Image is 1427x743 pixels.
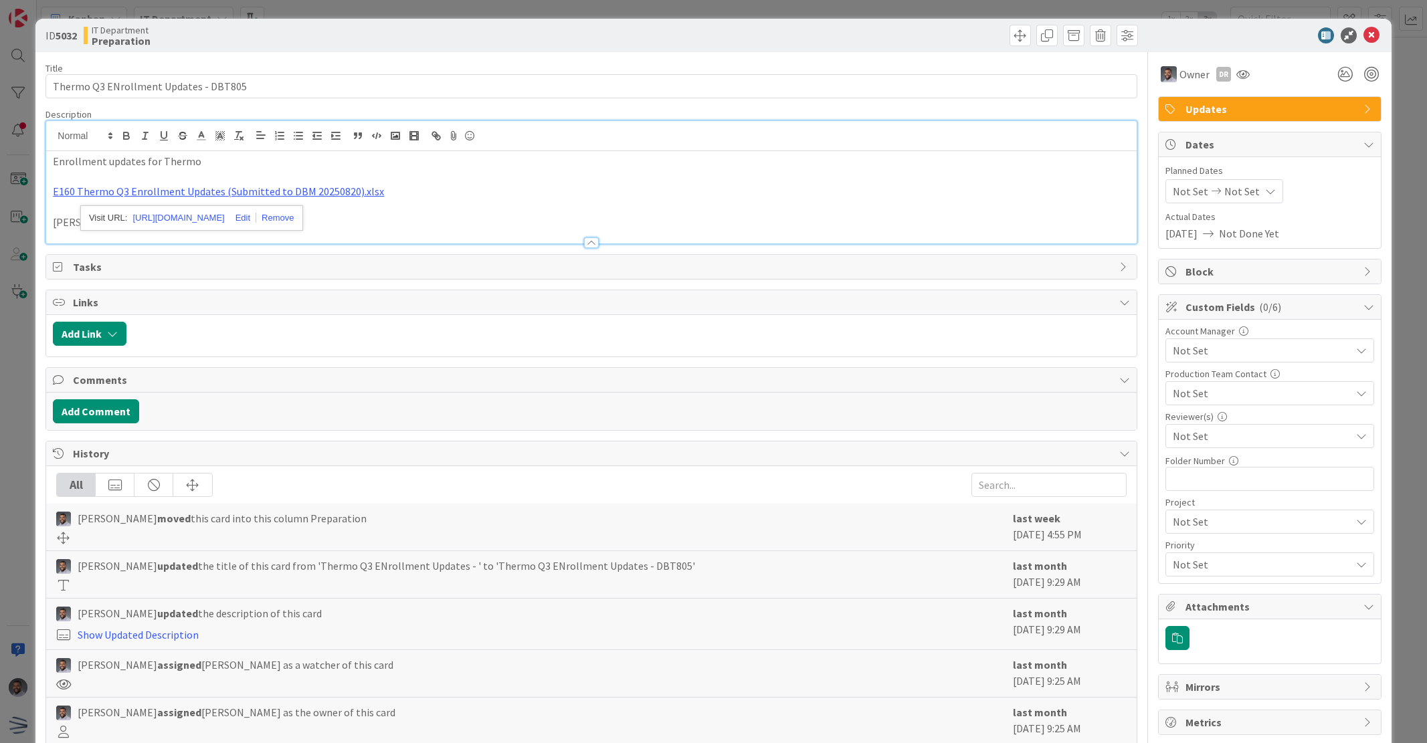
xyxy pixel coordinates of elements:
[1165,210,1374,224] span: Actual Dates
[1013,512,1060,525] b: last week
[1219,225,1279,241] span: Not Done Yet
[1179,66,1210,82] span: Owner
[57,473,96,496] div: All
[78,558,695,574] span: [PERSON_NAME] the title of this card from 'Thermo Q3 ENrollment Updates - ' to 'Thermo Q3 ENrollm...
[45,27,77,43] span: ID
[1173,342,1351,358] span: Not Set
[157,706,201,719] b: assigned
[1216,67,1231,82] div: DR
[1185,299,1357,315] span: Custom Fields
[1013,704,1127,738] div: [DATE] 9:25 AM
[56,607,71,621] img: FS
[1185,263,1357,280] span: Block
[1165,498,1374,507] div: Project
[73,259,1112,275] span: Tasks
[56,559,71,574] img: FS
[157,607,198,620] b: updated
[73,294,1112,310] span: Links
[1185,101,1357,117] span: Updates
[971,473,1127,497] input: Search...
[1165,164,1374,178] span: Planned Dates
[1173,384,1344,403] span: Not Set
[1013,510,1127,544] div: [DATE] 4:55 PM
[1165,540,1374,550] div: Priority
[78,704,395,720] span: [PERSON_NAME] [PERSON_NAME] as the owner of this card
[1185,679,1357,695] span: Mirrors
[1185,599,1357,615] span: Attachments
[45,108,92,120] span: Description
[1173,183,1208,199] span: Not Set
[1173,428,1351,444] span: Not Set
[56,512,71,526] img: FS
[1161,66,1177,82] img: FS
[56,658,71,673] img: FS
[53,215,1129,230] p: [PERSON_NAME]
[53,399,139,423] button: Add Comment
[1165,225,1198,241] span: [DATE]
[157,658,201,671] b: assigned
[1013,558,1127,591] div: [DATE] 9:29 AM
[1185,136,1357,152] span: Dates
[1013,607,1067,620] b: last month
[1173,555,1344,574] span: Not Set
[1013,605,1127,643] div: [DATE] 9:29 AM
[53,322,126,346] button: Add Link
[1013,657,1127,690] div: [DATE] 9:25 AM
[1165,326,1374,336] div: Account Manager
[132,209,224,227] a: [URL][DOMAIN_NAME]
[45,74,1137,98] input: type card name here...
[92,25,151,35] span: IT Department
[157,512,191,525] b: moved
[1013,706,1067,719] b: last month
[1013,559,1067,572] b: last month
[73,372,1112,388] span: Comments
[53,154,1129,169] p: Enrollment updates for Thermo
[157,559,198,572] b: updated
[1173,512,1344,531] span: Not Set
[53,185,384,198] a: E160 Thermo Q3 Enrollment Updates (Submitted to DBM 20250820).xlsx
[73,445,1112,461] span: History
[78,605,322,621] span: [PERSON_NAME] the description of this card
[1165,412,1374,421] div: Reviewer(s)
[1259,300,1281,314] span: ( 0/6 )
[1224,183,1260,199] span: Not Set
[78,628,199,641] a: Show Updated Description
[45,62,63,74] label: Title
[56,706,71,720] img: FS
[78,510,367,526] span: [PERSON_NAME] this card into this column Preparation
[78,657,393,673] span: [PERSON_NAME] [PERSON_NAME] as a watcher of this card
[1013,658,1067,671] b: last month
[92,35,151,46] b: Preparation
[1165,369,1374,379] div: Production Team Contact
[1165,455,1225,467] label: Folder Number
[56,29,77,42] b: 5032
[1185,714,1357,730] span: Metrics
